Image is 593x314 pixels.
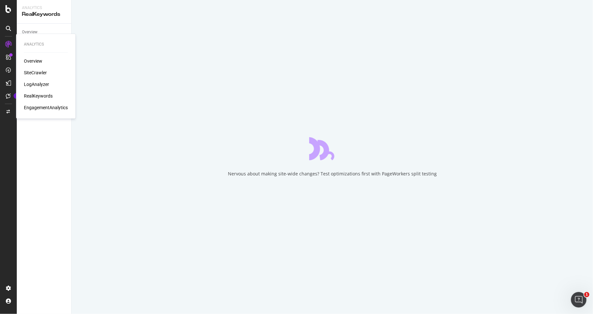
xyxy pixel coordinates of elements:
[24,93,53,99] a: RealKeywords
[24,42,68,47] div: Analytics
[228,171,437,177] div: Nervous about making site-wide changes? Test optimizations first with PageWorkers split testing
[571,292,587,308] iframe: Intercom live chat
[584,292,589,297] span: 1
[22,11,66,18] div: RealKeywords
[22,29,37,36] div: Overview
[14,93,19,99] div: Tooltip anchor
[22,5,66,11] div: Analytics
[309,137,356,160] div: animation
[24,104,68,111] a: EngagementAnalytics
[24,58,42,64] a: Overview
[24,81,49,88] a: LogAnalyzer
[22,29,67,36] a: Overview
[24,69,47,76] a: SiteCrawler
